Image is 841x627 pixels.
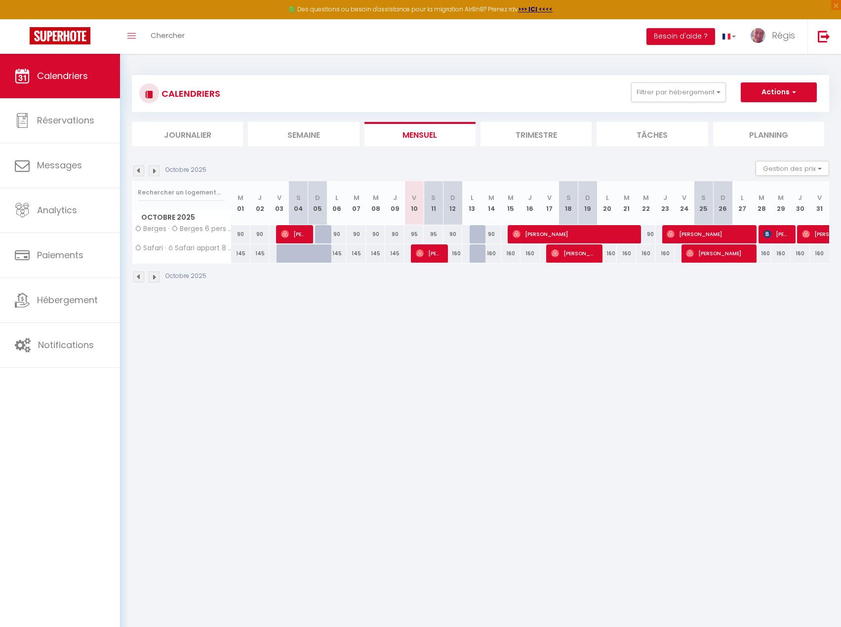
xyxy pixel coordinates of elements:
span: [PERSON_NAME] [513,225,635,243]
span: [PERSON_NAME] [281,225,307,243]
th: 20 [598,181,617,225]
th: 19 [578,181,598,225]
th: 08 [366,181,385,225]
div: 90 [636,225,655,243]
abbr: V [277,193,281,202]
abbr: M [778,193,784,202]
th: 04 [289,181,308,225]
span: Octobre 2025 [132,210,231,225]
abbr: M [373,193,379,202]
abbr: L [741,193,744,202]
abbr: S [566,193,571,202]
span: Analytics [37,204,77,216]
li: Tâches [597,122,708,146]
img: Super Booking [30,27,90,44]
th: 15 [501,181,521,225]
abbr: J [798,193,802,202]
div: 160 [443,244,462,263]
abbr: M [643,193,649,202]
div: 90 [327,225,347,243]
th: 07 [347,181,366,225]
div: 160 [791,244,810,263]
div: 160 [752,244,771,263]
abbr: J [258,193,262,202]
div: 90 [385,225,404,243]
div: 145 [347,244,366,263]
abbr: V [817,193,822,202]
th: 18 [559,181,578,225]
abbr: J [393,193,397,202]
th: 30 [791,181,810,225]
abbr: M [354,193,360,202]
abbr: D [450,193,455,202]
abbr: D [721,193,725,202]
img: ... [751,28,765,43]
div: 160 [521,244,540,263]
div: 145 [385,244,404,263]
abbr: L [335,193,338,202]
span: Ô Berges · Ô Berges 6 pers + bébé, jardin, proche centre [134,225,233,233]
abbr: D [315,193,320,202]
th: 22 [636,181,655,225]
th: 28 [752,181,771,225]
div: 160 [655,244,675,263]
a: Chercher [143,19,192,54]
button: Actions [741,82,817,102]
div: 145 [327,244,347,263]
li: Journalier [132,122,243,146]
th: 09 [385,181,404,225]
abbr: V [412,193,416,202]
th: 31 [810,181,829,225]
div: 160 [617,244,636,263]
li: Mensuel [364,122,476,146]
th: 26 [713,181,732,225]
img: logout [818,30,830,42]
div: 160 [636,244,655,263]
span: [PERSON_NAME] [763,225,789,243]
abbr: M [488,193,494,202]
th: 12 [443,181,462,225]
abbr: V [682,193,686,202]
th: 13 [462,181,481,225]
li: Semaine [248,122,359,146]
th: 24 [675,181,694,225]
th: 06 [327,181,347,225]
div: 145 [250,244,270,263]
span: Paiements [37,249,83,261]
span: Calendriers [37,70,88,82]
a: ... Régis [743,19,807,54]
div: 90 [250,225,270,243]
button: Gestion des prix [756,161,829,176]
abbr: S [296,193,301,202]
div: 95 [424,225,443,243]
th: 27 [733,181,752,225]
abbr: S [701,193,706,202]
div: 160 [810,244,829,263]
th: 21 [617,181,636,225]
th: 05 [308,181,327,225]
th: 11 [424,181,443,225]
span: [PERSON_NAME] [667,225,750,243]
p: Octobre 2025 [165,272,206,281]
span: Régis [772,29,795,41]
th: 01 [231,181,250,225]
span: Ô Safari · ô Safari appart 8 pers + bébé [134,244,233,252]
button: Filtrer par hébergement [631,82,726,102]
p: Octobre 2025 [165,165,206,175]
div: 160 [501,244,521,263]
a: >>> ICI <<<< [518,5,553,13]
div: 160 [771,244,791,263]
th: 14 [482,181,501,225]
abbr: L [471,193,474,202]
div: 145 [366,244,385,263]
div: 90 [366,225,385,243]
th: 17 [540,181,559,225]
abbr: S [431,193,436,202]
th: 25 [694,181,713,225]
abbr: L [606,193,609,202]
div: 90 [482,225,501,243]
abbr: J [663,193,667,202]
div: 90 [443,225,462,243]
abbr: M [238,193,243,202]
